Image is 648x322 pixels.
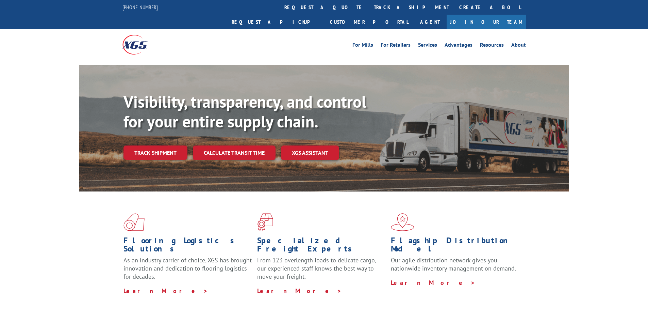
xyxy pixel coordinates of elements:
a: Advantages [445,42,472,50]
a: About [511,42,526,50]
img: xgs-icon-flagship-distribution-model-red [391,213,414,231]
span: As an industry carrier of choice, XGS has brought innovation and dedication to flooring logistics... [123,256,252,280]
a: Join Our Team [447,15,526,29]
span: Our agile distribution network gives you nationwide inventory management on demand. [391,256,516,272]
a: Services [418,42,437,50]
a: Request a pickup [227,15,325,29]
a: Calculate transit time [193,145,276,160]
a: Learn More > [123,287,208,295]
a: XGS ASSISTANT [281,145,339,160]
a: For Retailers [381,42,411,50]
a: For Mills [352,42,373,50]
h1: Specialized Freight Experts [257,236,386,256]
a: Agent [413,15,447,29]
a: Resources [480,42,504,50]
img: xgs-icon-focused-on-flooring-red [257,213,273,231]
b: Visibility, transparency, and control for your entire supply chain. [123,91,366,132]
h1: Flooring Logistics Solutions [123,236,252,256]
a: Track shipment [123,145,187,160]
img: xgs-icon-total-supply-chain-intelligence-red [123,213,145,231]
h1: Flagship Distribution Model [391,236,519,256]
a: Customer Portal [325,15,413,29]
a: Learn More > [391,279,476,287]
a: [PHONE_NUMBER] [122,4,158,11]
p: From 123 overlength loads to delicate cargo, our experienced staff knows the best way to move you... [257,256,386,287]
a: Learn More > [257,287,342,295]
